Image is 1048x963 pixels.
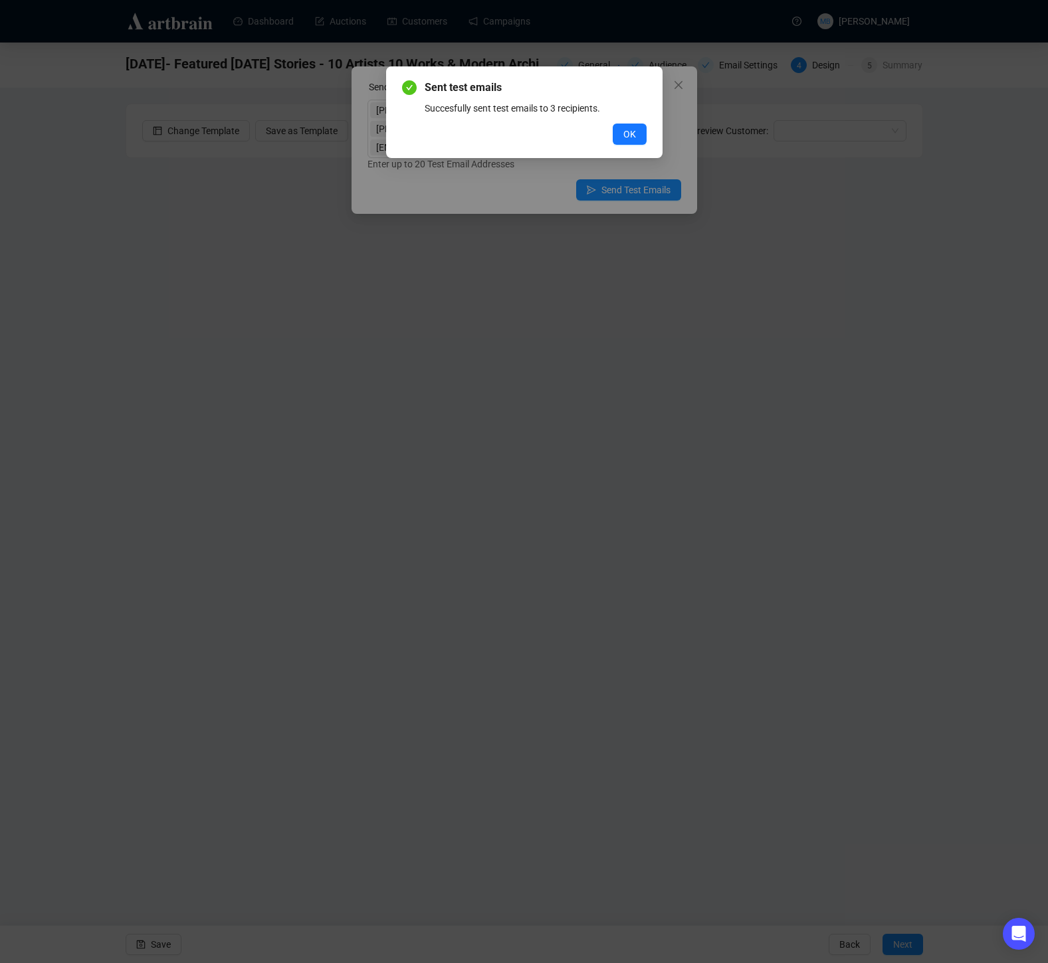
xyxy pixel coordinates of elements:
div: Open Intercom Messenger [1003,918,1035,950]
div: Succesfully sent test emails to 3 recipients. [425,101,647,116]
button: OK [613,124,647,145]
span: check-circle [402,80,417,95]
span: OK [623,127,636,141]
span: Sent test emails [425,80,647,96]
